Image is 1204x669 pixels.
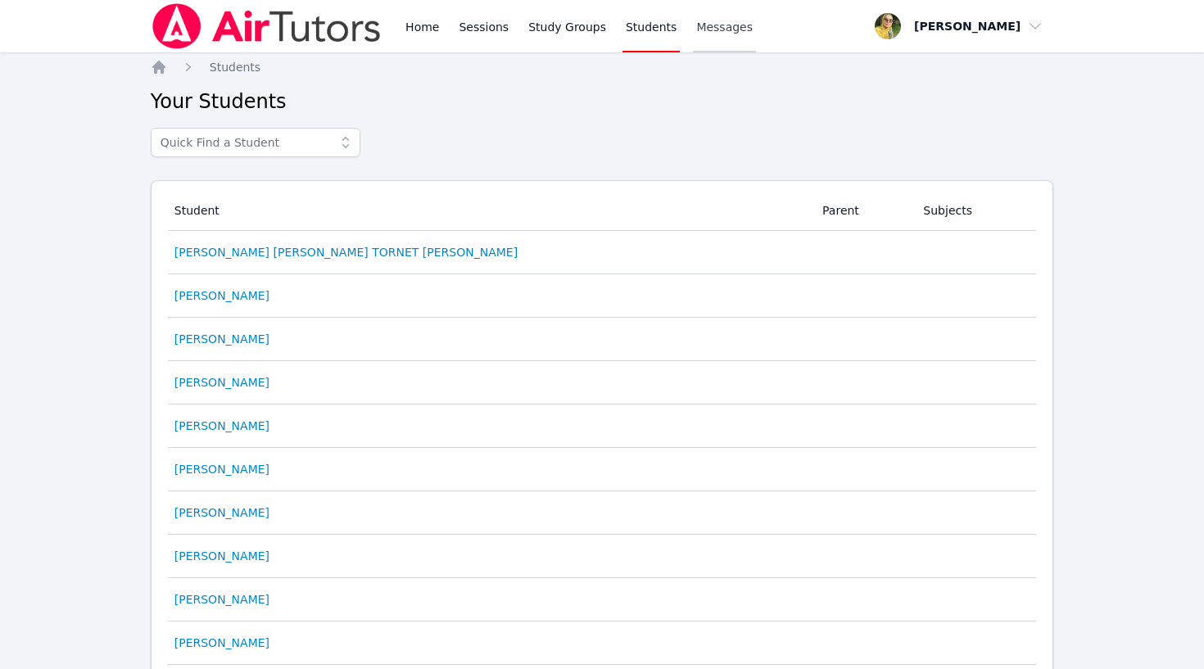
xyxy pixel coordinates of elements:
[812,191,913,231] th: Parent
[168,405,1037,448] tr: [PERSON_NAME]
[174,548,269,564] a: [PERSON_NAME]
[151,128,360,157] input: Quick Find a Student
[174,504,269,521] a: [PERSON_NAME]
[168,448,1037,491] tr: [PERSON_NAME]
[174,418,269,434] a: [PERSON_NAME]
[168,318,1037,361] tr: [PERSON_NAME]
[168,361,1037,405] tr: [PERSON_NAME]
[174,287,269,304] a: [PERSON_NAME]
[168,535,1037,578] tr: [PERSON_NAME]
[174,461,269,477] a: [PERSON_NAME]
[174,635,269,651] a: [PERSON_NAME]
[174,374,269,391] a: [PERSON_NAME]
[168,231,1037,274] tr: [PERSON_NAME] [PERSON_NAME] TORNET [PERSON_NAME]
[151,3,382,49] img: Air Tutors
[913,191,1036,231] th: Subjects
[210,61,260,74] span: Students
[210,59,260,75] a: Students
[696,19,753,35] span: Messages
[168,578,1037,622] tr: [PERSON_NAME]
[168,274,1037,318] tr: [PERSON_NAME]
[174,331,269,347] a: [PERSON_NAME]
[168,622,1037,665] tr: [PERSON_NAME]
[168,491,1037,535] tr: [PERSON_NAME]
[151,59,1054,75] nav: Breadcrumb
[168,191,812,231] th: Student
[174,591,269,608] a: [PERSON_NAME]
[151,88,1054,115] h2: Your Students
[174,244,518,260] a: [PERSON_NAME] [PERSON_NAME] TORNET [PERSON_NAME]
